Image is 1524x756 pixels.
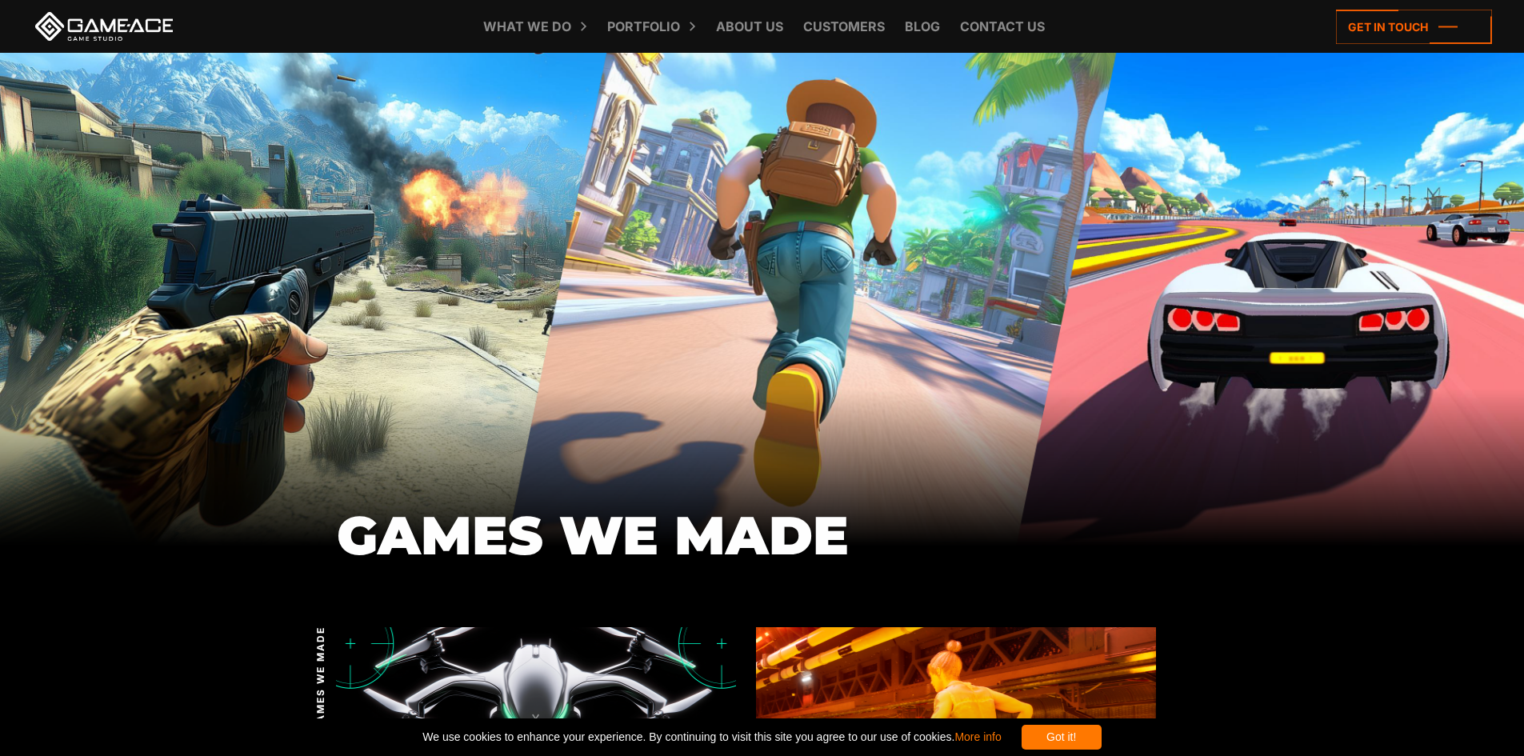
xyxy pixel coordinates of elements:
a: Get in touch [1336,10,1492,44]
a: More info [954,730,1001,743]
h1: GAMES WE MADE [337,506,1189,565]
span: We use cookies to enhance your experience. By continuing to visit this site you agree to our use ... [422,725,1001,750]
div: Got it! [1022,725,1102,750]
span: GAMES WE MADE [314,626,328,730]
